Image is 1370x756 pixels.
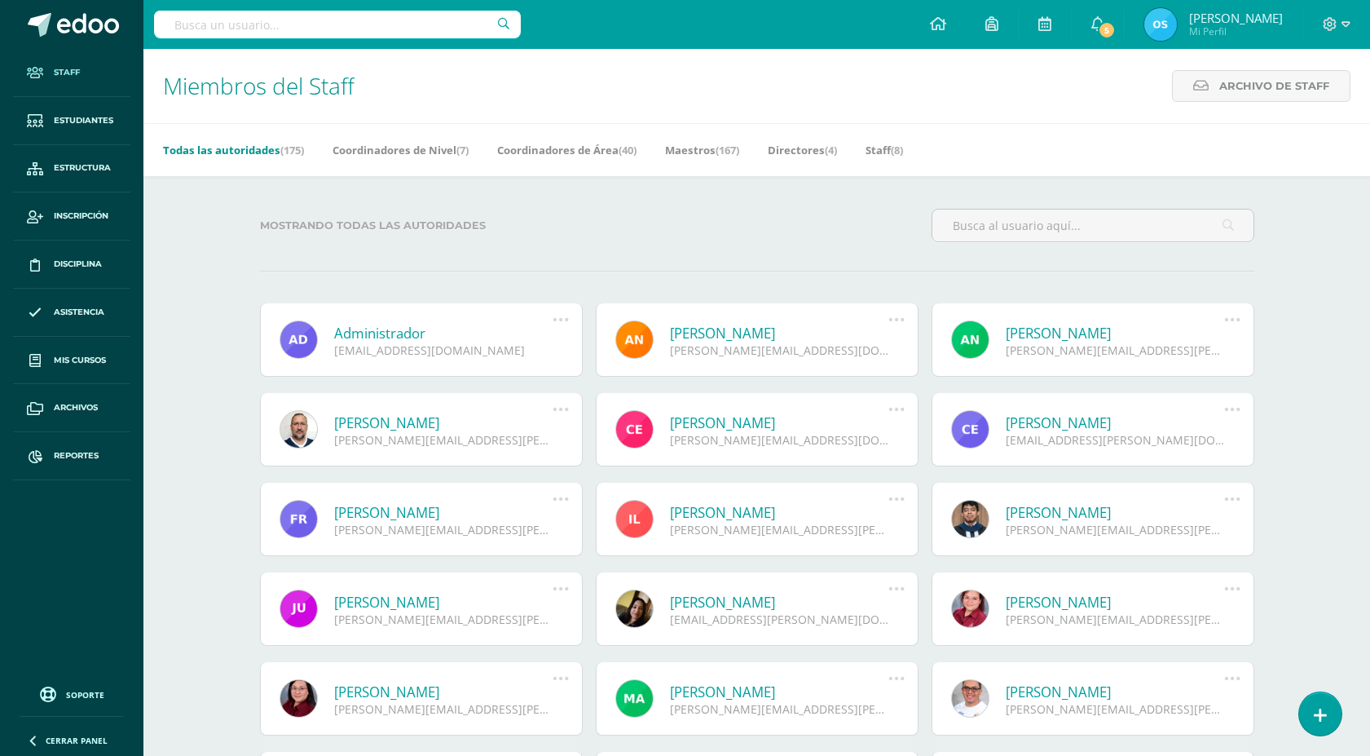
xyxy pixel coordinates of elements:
span: (7) [456,143,469,157]
span: Archivos [54,401,98,414]
a: [PERSON_NAME] [334,593,553,612]
div: [PERSON_NAME][EMAIL_ADDRESS][PERSON_NAME][DOMAIN_NAME] [1006,522,1225,537]
img: 070b477f6933f8ce66674da800cc5d3f.png [1144,8,1177,41]
span: Disciplina [54,258,102,271]
div: [EMAIL_ADDRESS][DOMAIN_NAME] [334,343,553,358]
span: 5 [1098,21,1116,39]
a: Coordinadores de Área(40) [497,137,637,163]
a: Maestros(167) [665,137,739,163]
div: [PERSON_NAME][EMAIL_ADDRESS][DOMAIN_NAME] [670,432,889,448]
a: [PERSON_NAME] [1006,503,1225,522]
a: Reportes [13,432,130,480]
div: [PERSON_NAME][EMAIL_ADDRESS][DOMAIN_NAME] [670,343,889,358]
a: Mis cursos [13,337,130,385]
a: Archivo de Staff [1172,70,1350,102]
span: Miembros del Staff [163,70,355,101]
a: [PERSON_NAME] [1006,413,1225,432]
span: (8) [891,143,903,157]
div: [EMAIL_ADDRESS][PERSON_NAME][DOMAIN_NAME] [670,612,889,627]
span: (175) [280,143,304,157]
a: [PERSON_NAME] [1006,324,1225,343]
a: Staff(8) [866,137,903,163]
a: Inscripción [13,192,130,241]
div: [PERSON_NAME][EMAIL_ADDRESS][PERSON_NAME][DOMAIN_NAME] [1006,343,1225,358]
input: Busca un usuario... [154,11,521,38]
a: [PERSON_NAME] [670,324,889,343]
span: Inscripción [54,210,108,223]
a: Coordinadores de Nivel(7) [333,137,469,163]
a: Asistencia [13,289,130,337]
div: [PERSON_NAME][EMAIL_ADDRESS][PERSON_NAME][DOMAIN_NAME] [334,612,553,627]
a: [PERSON_NAME] [670,683,889,701]
div: [PERSON_NAME][EMAIL_ADDRESS][PERSON_NAME][DOMAIN_NAME] [1006,612,1225,627]
span: Mi Perfil [1189,24,1283,38]
div: [PERSON_NAME][EMAIL_ADDRESS][PERSON_NAME][DOMAIN_NAME] [670,522,889,537]
a: Directores(4) [768,137,837,163]
a: Staff [13,49,130,97]
a: Administrador [334,324,553,343]
span: Cerrar panel [46,735,108,746]
a: Estructura [13,145,130,193]
a: Estudiantes [13,97,130,145]
a: Soporte [20,683,124,705]
a: [PERSON_NAME] [1006,683,1225,701]
span: Archivo de Staff [1219,71,1329,101]
a: [PERSON_NAME] [334,413,553,432]
span: Asistencia [54,306,104,319]
span: Reportes [54,449,99,462]
a: [PERSON_NAME] [670,413,889,432]
span: (4) [825,143,837,157]
div: [PERSON_NAME][EMAIL_ADDRESS][PERSON_NAME][DOMAIN_NAME] [334,522,553,537]
a: [PERSON_NAME] [334,503,553,522]
a: [PERSON_NAME] [670,503,889,522]
span: Staff [54,66,80,79]
a: Disciplina [13,241,130,289]
span: Soporte [66,689,104,701]
span: (40) [619,143,637,157]
a: Todas las autoridades(175) [163,137,304,163]
a: [PERSON_NAME] [1006,593,1225,612]
div: [PERSON_NAME][EMAIL_ADDRESS][PERSON_NAME][DOMAIN_NAME] [334,432,553,448]
div: [PERSON_NAME][EMAIL_ADDRESS][PERSON_NAME][DOMAIN_NAME] [1006,701,1225,717]
span: Mis cursos [54,354,106,367]
span: (167) [716,143,739,157]
div: [PERSON_NAME][EMAIL_ADDRESS][PERSON_NAME][DOMAIN_NAME] [670,701,889,717]
span: [PERSON_NAME] [1189,10,1283,26]
a: Archivos [13,384,130,432]
span: Estudiantes [54,114,113,127]
div: [EMAIL_ADDRESS][PERSON_NAME][DOMAIN_NAME] [1006,432,1225,448]
a: [PERSON_NAME] [670,593,889,612]
div: [PERSON_NAME][EMAIL_ADDRESS][PERSON_NAME][DOMAIN_NAME] [334,701,553,717]
input: Busca al usuario aquí... [932,210,1253,241]
span: Estructura [54,161,111,175]
a: [PERSON_NAME] [334,683,553,701]
label: Mostrando todas las autoridades [260,209,583,242]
